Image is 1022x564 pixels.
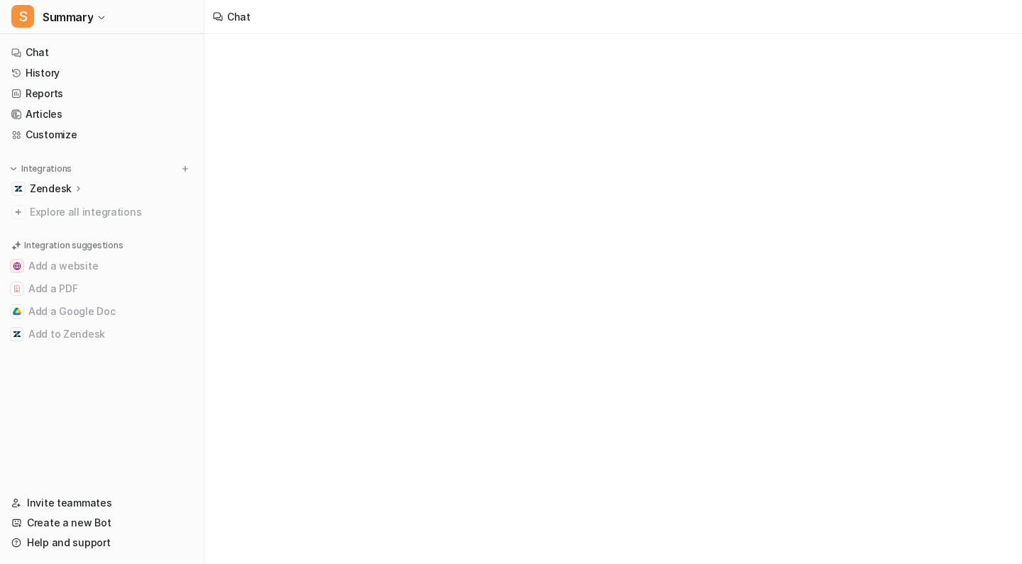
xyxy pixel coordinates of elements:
img: expand menu [9,164,18,174]
div: Chat [227,9,251,24]
a: History [6,63,198,83]
a: Articles [6,104,198,124]
img: Add a PDF [13,284,21,293]
span: Summary [43,7,93,27]
p: Zendesk [30,182,72,196]
a: Create a new Bot [6,513,198,533]
img: menu_add.svg [180,164,190,174]
button: Add a PDFAdd a PDF [6,277,198,300]
p: Integrations [21,163,72,175]
img: Add to Zendesk [13,330,21,338]
a: Chat [6,43,198,62]
a: Reports [6,84,198,104]
button: Add a websiteAdd a website [6,255,198,277]
img: Add a website [13,262,21,270]
img: Zendesk [14,184,23,193]
button: Add to ZendeskAdd to Zendesk [6,323,198,345]
a: Customize [6,125,198,145]
span: Explore all integrations [30,201,192,223]
p: Integration suggestions [24,239,123,252]
img: Add a Google Doc [13,307,21,316]
a: Help and support [6,533,198,553]
a: Explore all integrations [6,202,198,222]
img: explore all integrations [11,205,26,219]
span: S [11,5,34,28]
a: Invite teammates [6,493,198,513]
button: Integrations [6,162,76,176]
button: Add a Google DocAdd a Google Doc [6,300,198,323]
